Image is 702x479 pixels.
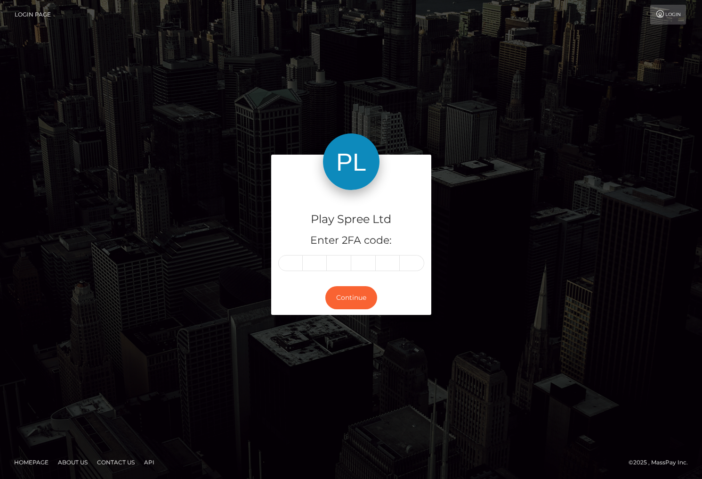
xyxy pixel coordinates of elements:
div: © 2025 , MassPay Inc. [629,457,695,468]
button: Continue [325,286,377,309]
h5: Enter 2FA code: [278,233,424,248]
a: About Us [54,455,91,470]
img: Play Spree Ltd [323,133,379,190]
a: Homepage [10,455,52,470]
a: Login [650,5,686,25]
a: API [140,455,158,470]
h4: Play Spree Ltd [278,211,424,228]
a: Contact Us [93,455,138,470]
a: Login Page [15,5,51,25]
